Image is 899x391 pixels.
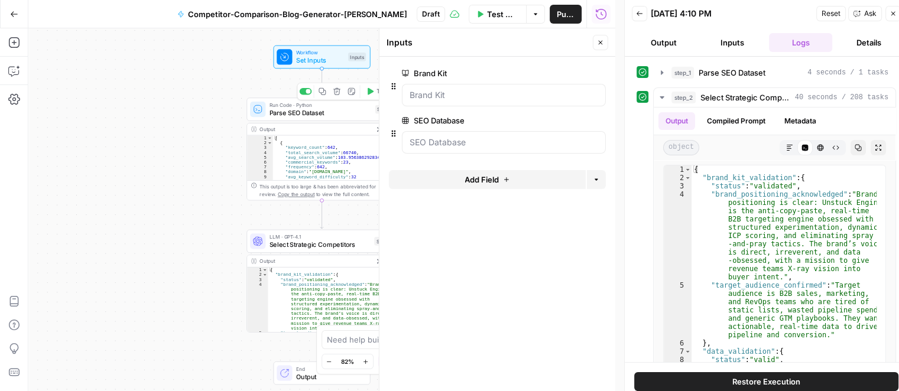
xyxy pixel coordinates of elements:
div: 3 [247,277,268,282]
span: 82% [341,357,354,366]
div: 1 [247,268,268,272]
div: 4 [247,282,268,330]
span: Toggle code folding, rows 7 through 12 [684,347,691,356]
div: 9 [247,174,273,184]
span: End [296,365,362,373]
button: Inputs [700,33,764,52]
g: Edge from step_1 to step_2 [320,200,323,229]
div: 5 [664,281,692,339]
button: 4 seconds / 1 tasks [654,63,895,82]
button: Logs [769,33,833,52]
input: Brand Kit [410,89,598,101]
div: Inputs [387,37,589,48]
button: Output [658,112,695,130]
button: Output [632,33,696,52]
span: Add Field [465,174,499,185]
div: 2 [247,141,273,145]
div: 4 [664,190,692,281]
div: 4 [247,150,273,155]
span: Run Code · Python [270,101,371,109]
div: Run Code · PythonParse SEO DatasetStep 1TestOutput[ { "keyword_count":642, "total_search_volume":... [246,97,397,200]
span: Output [296,372,362,381]
button: Reset [816,6,846,21]
button: Metadata [777,112,823,130]
div: 6 [247,159,273,164]
span: Parse SEO Dataset [270,108,371,118]
button: Test [362,85,392,97]
div: Inputs [348,53,366,61]
span: 4 seconds / 1 tasks [807,67,888,78]
div: Output [259,257,370,265]
span: Competitor-Comparison-Blog-Generator-[PERSON_NAME] [188,8,407,20]
span: Workflow [296,48,344,56]
button: Compiled Prompt [700,112,773,130]
div: EndOutput [246,361,397,385]
div: 7 [664,347,692,356]
div: 7 [247,165,273,170]
div: This output is too large & has been abbreviated for review. to view the full content. [259,183,392,198]
div: Output [259,125,370,133]
span: Toggle code folding, rows 2 through 20 [267,141,272,145]
div: 8 [664,356,692,364]
div: 1 [664,165,692,174]
div: 3 [664,182,692,190]
span: Toggle code folding, rows 2 through 6 [684,174,691,182]
span: Copy the output [278,191,314,197]
span: 40 seconds / 208 tasks [795,92,888,103]
button: Add Field [389,170,586,189]
span: Test Workflow [487,8,519,20]
div: 5 [247,155,273,159]
span: Draft [422,9,440,19]
button: 40 seconds / 208 tasks [654,88,895,107]
button: Ask [848,6,882,21]
div: LLM · GPT-4.1Select Strategic CompetitorsStep 2Output{ "brand_kit_validation":{ "status":"validat... [246,230,397,333]
div: 6 [664,339,692,347]
span: Toggle code folding, rows 1 through 64 [684,165,691,174]
span: LLM · GPT-4.1 [270,233,371,240]
span: step_2 [671,92,696,103]
div: 8 [247,170,273,174]
input: SEO Database [410,136,598,148]
button: Publish [550,5,582,24]
span: Reset [822,8,840,19]
div: 1 [247,135,273,140]
div: 3 [247,145,273,150]
div: 2 [247,272,268,277]
label: SEO Database [402,115,539,126]
span: step_1 [671,67,694,79]
span: Toggle code folding, rows 1 through 64 [262,268,268,272]
div: 5 [247,330,268,364]
span: Select Strategic Competitors [270,240,371,249]
div: WorkflowSet InputsInputs [246,45,397,69]
span: Parse SEO Dataset [699,67,765,79]
span: Select Strategic Competitors [700,92,790,103]
span: Publish [557,8,575,20]
button: Restore Execution [634,372,898,391]
div: 2 [664,174,692,182]
button: Competitor-Comparison-Blog-Generator-[PERSON_NAME] [170,5,414,24]
span: Ask [864,8,877,19]
span: Set Inputs [296,56,344,65]
span: object [663,140,699,155]
span: Toggle code folding, rows 2 through 6 [262,272,268,277]
label: Brand Kit [402,67,539,79]
span: Toggle code folding, rows 1 through 4733 [267,135,272,140]
button: Test Workflow [469,5,526,24]
span: Restore Execution [732,376,800,387]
